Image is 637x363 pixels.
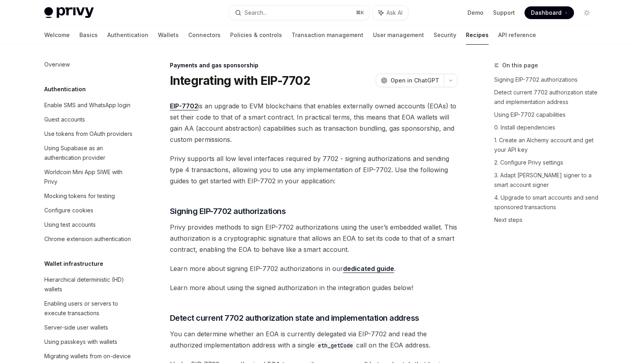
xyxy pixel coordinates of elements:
a: Dashboard [525,6,574,19]
a: Demo [467,9,483,17]
span: Privy supports all low level interfaces required by 7702 - signing authorizations and sending typ... [170,153,458,186]
a: Worldcoin Mini App SIWE with Privy [38,165,140,189]
a: dedicated guide [343,265,394,273]
code: eth_getCode [315,341,356,350]
div: Mocking tokens for testing [44,191,115,201]
span: Learn more about signing EIP-7702 authorizations in our . [170,263,458,274]
a: API reference [498,26,536,45]
a: Wallets [158,26,179,45]
a: Signing EIP-7702 authorizations [494,73,600,86]
button: Open in ChatGPT [376,74,444,87]
a: Use tokens from OAuth providers [38,127,140,141]
span: Privy provides methods to sign EIP-7702 authorizations using the user’s embedded wallet. This aut... [170,222,458,255]
a: Connectors [188,26,221,45]
div: Guest accounts [44,115,85,124]
button: Search...⌘K [229,6,369,20]
span: Ask AI [387,9,402,17]
h1: Integrating with EIP-7702 [170,73,310,88]
a: Support [493,9,515,17]
span: ⌘ K [356,10,364,16]
a: 1. Create an Alchemy account and get your API key [494,134,600,156]
div: Hierarchical deterministic (HD) wallets [44,275,135,294]
div: Server-side user wallets [44,323,108,332]
a: Policies & controls [230,26,282,45]
a: Welcome [44,26,70,45]
h5: Wallet infrastructure [44,259,103,269]
span: On this page [502,61,538,70]
span: Dashboard [531,9,562,17]
span: Open in ChatGPT [390,77,439,84]
img: light logo [44,7,94,18]
span: You can determine whether an EOA is currently delegated via EIP-7702 and read the authorized impl... [170,328,458,351]
div: Payments and gas sponsorship [170,61,458,69]
div: Chrome extension authentication [44,234,131,244]
div: Enabling users or servers to execute transactions [44,299,135,318]
a: Detect current 7702 authorization state and implementation address [494,86,600,108]
a: 2. Configure Privy settings [494,156,600,169]
a: Server-side user wallets [38,320,140,335]
div: Overview [44,60,70,69]
a: Using passkeys with wallets [38,335,140,349]
a: 0. Install dependencies [494,121,600,134]
button: Ask AI [373,6,408,20]
a: EIP-7702 [170,102,198,110]
div: Configure cookies [44,206,93,215]
a: Using EIP-7702 capabilities [494,108,600,121]
a: Overview [38,57,140,72]
div: Using test accounts [44,220,96,230]
a: Next steps [494,214,600,226]
div: Search... [245,8,267,18]
a: User management [373,26,424,45]
a: Enable SMS and WhatsApp login [38,98,140,112]
a: Configure cookies [38,203,140,218]
a: Hierarchical deterministic (HD) wallets [38,273,140,296]
a: Transaction management [292,26,363,45]
a: Recipes [466,26,489,45]
div: Using Supabase as an authentication provider [44,143,135,163]
a: Using test accounts [38,218,140,232]
div: Use tokens from OAuth providers [44,129,132,139]
button: Toggle dark mode [580,6,593,19]
span: is an upgrade to EVM blockchains that enables externally owned accounts (EOAs) to set their code ... [170,100,458,145]
span: Learn more about using the signed authorization in the integration guides below! [170,282,458,293]
span: Signing EIP-7702 authorizations [170,206,286,217]
a: 3. Adapt [PERSON_NAME] signer to a smart account signer [494,169,600,191]
h5: Authentication [44,84,86,94]
a: Mocking tokens for testing [38,189,140,203]
a: Basics [79,26,98,45]
a: Authentication [107,26,148,45]
a: 4. Upgrade to smart accounts and send sponsored transactions [494,191,600,214]
a: Using Supabase as an authentication provider [38,141,140,165]
a: Enabling users or servers to execute transactions [38,296,140,320]
a: Security [434,26,456,45]
div: Using passkeys with wallets [44,337,117,347]
span: Detect current 7702 authorization state and implementation address [170,312,419,324]
a: Chrome extension authentication [38,232,140,246]
a: Guest accounts [38,112,140,127]
div: Enable SMS and WhatsApp login [44,100,130,110]
div: Worldcoin Mini App SIWE with Privy [44,167,135,186]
